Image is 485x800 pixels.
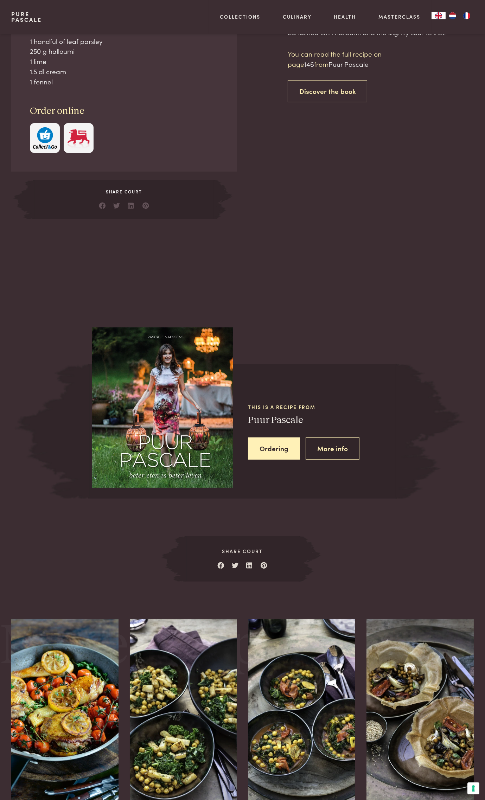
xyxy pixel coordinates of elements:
a: Discover the book [288,80,368,102]
button: Your consent preferences for tracking technologies [467,782,479,794]
img: Delhaize [66,127,90,149]
div: 1.5 dl cream [30,66,218,77]
div: Language [432,12,446,19]
a: EN [432,12,446,19]
ul: Language list [446,12,474,19]
span: 146 [304,59,314,69]
a: PurePascale [11,11,42,23]
a: More info [306,437,359,460]
h3: Puur Pascale [248,414,396,427]
span: Puur Pascale [328,59,369,69]
a: Masterclass [378,13,420,20]
a: Culinary [283,13,312,20]
h3: Order online [30,105,218,117]
a: Collections [220,13,260,20]
a: NL [446,12,460,19]
div: 250 g halloumi [30,46,218,56]
img: c308188babc36a3a401bcb5cb7e020f4d5ab42f7cacd8327e500463a43eeb86c.svg [33,127,57,149]
span: Share Court [185,548,300,555]
div: 1 handful of leaf parsley [30,36,218,46]
a: Ordering [248,437,300,460]
div: 1 lime [30,56,218,66]
p: You can read the full recipe on page from [288,49,407,69]
div: 1 fennel [30,77,218,87]
a: FR [460,12,474,19]
a: Health [334,13,356,20]
aside: Language selected: English [432,12,474,19]
span: This is a recipe from [248,403,396,411]
span: Share Court [33,188,215,195]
